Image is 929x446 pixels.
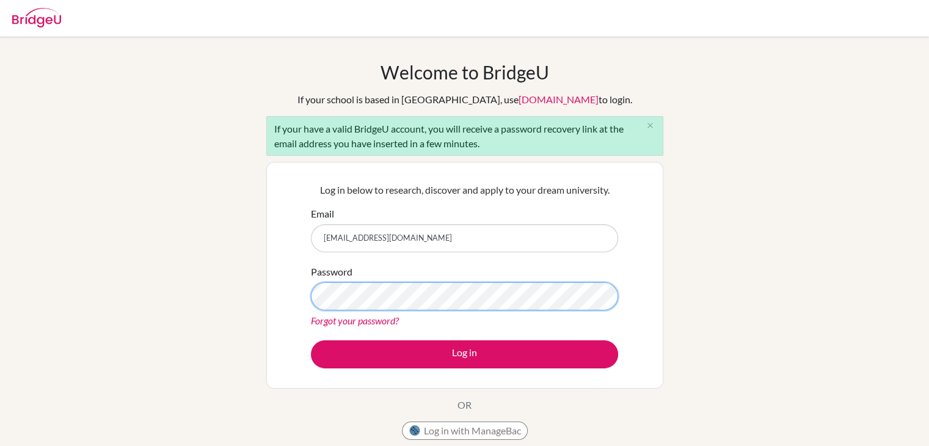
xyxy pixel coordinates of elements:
[311,265,352,279] label: Password
[12,8,61,27] img: Bridge-U
[402,422,528,440] button: Log in with ManageBac
[381,61,549,83] h1: Welcome to BridgeU
[266,116,663,156] div: If your have a valid BridgeU account, you will receive a password recovery link at the email addr...
[311,340,618,368] button: Log in
[311,315,399,326] a: Forgot your password?
[297,92,632,107] div: If your school is based in [GEOGRAPHIC_DATA], use to login.
[311,207,334,221] label: Email
[311,183,618,197] p: Log in below to research, discover and apply to your dream university.
[646,121,655,130] i: close
[457,398,472,412] p: OR
[519,93,599,105] a: [DOMAIN_NAME]
[638,117,663,135] button: Close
